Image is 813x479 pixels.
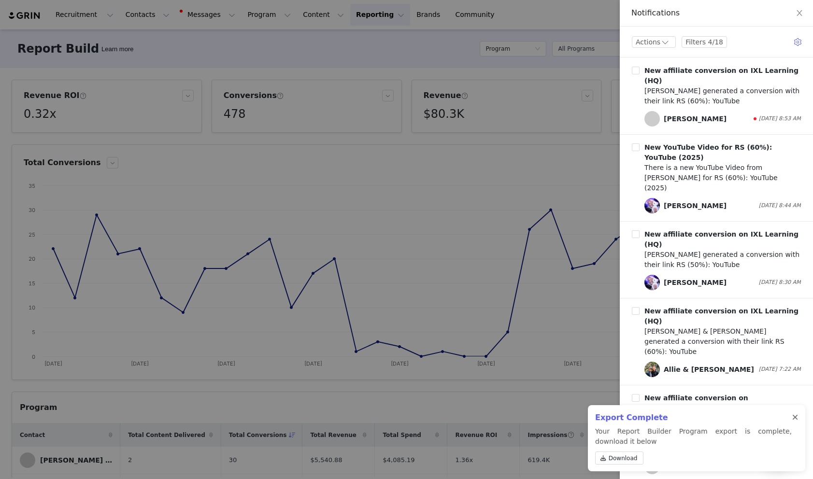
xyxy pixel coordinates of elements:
b: New affiliate conversion on [PERSON_NAME] [PERSON_NAME] (EMEA) [644,394,772,422]
span: [DATE] 8:30 AM [759,279,801,287]
button: Actions [632,36,676,48]
b: New affiliate conversion on IXL Learning (HQ) [644,67,799,85]
div: Allie & [PERSON_NAME] [664,365,754,375]
div: [PERSON_NAME] & [PERSON_NAME] generated a conversion with their link RS (60%): YouTube [644,326,801,357]
span: Allie & Nikolas Kennett [644,362,660,377]
div: [PERSON_NAME] generated a conversion with their link RS (50%): YouTube [644,250,801,270]
img: 2800a093-0032-4311-94bb-38ab67f8ffab.jpg [644,198,660,213]
div: [PERSON_NAME] [664,114,727,124]
b: New YouTube Video for RS (60%): YouTube (2025) [644,143,772,161]
div: [PERSON_NAME] [664,201,727,211]
span: Download [609,454,638,463]
div: [PERSON_NAME] [664,278,727,288]
span: Geoff Thew [644,111,660,127]
button: Filters 4/18 [682,36,727,48]
p: Your Report Builder Program export is complete, download it below [595,426,792,468]
h2: Export Complete [595,412,792,423]
span: [DATE] 7:22 AM [759,366,801,374]
div: Notifications [631,8,801,18]
img: 9a361401-557d-4ad2-8735-df02e88a6e22.jpg [644,362,660,377]
img: 2800a093-0032-4311-94bb-38ab67f8ffab.jpg [644,275,660,290]
b: New affiliate conversion on IXL Learning (HQ) [644,230,799,248]
span: [DATE] 8:53 AM [759,115,801,123]
span: Joe Birdsong [644,198,660,213]
span: Joe Birdsong [644,275,660,290]
div: There is a new YouTube Video from [PERSON_NAME] for RS (60%): YouTube (2025) [644,163,801,193]
div: [PERSON_NAME] generated a conversion with their link RS (60%): YouTube [644,86,801,106]
span: [DATE] 8:44 AM [759,202,801,210]
b: New affiliate conversion on IXL Learning (HQ) [644,307,799,325]
a: Download [595,451,643,465]
i: icon: close [796,9,803,17]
